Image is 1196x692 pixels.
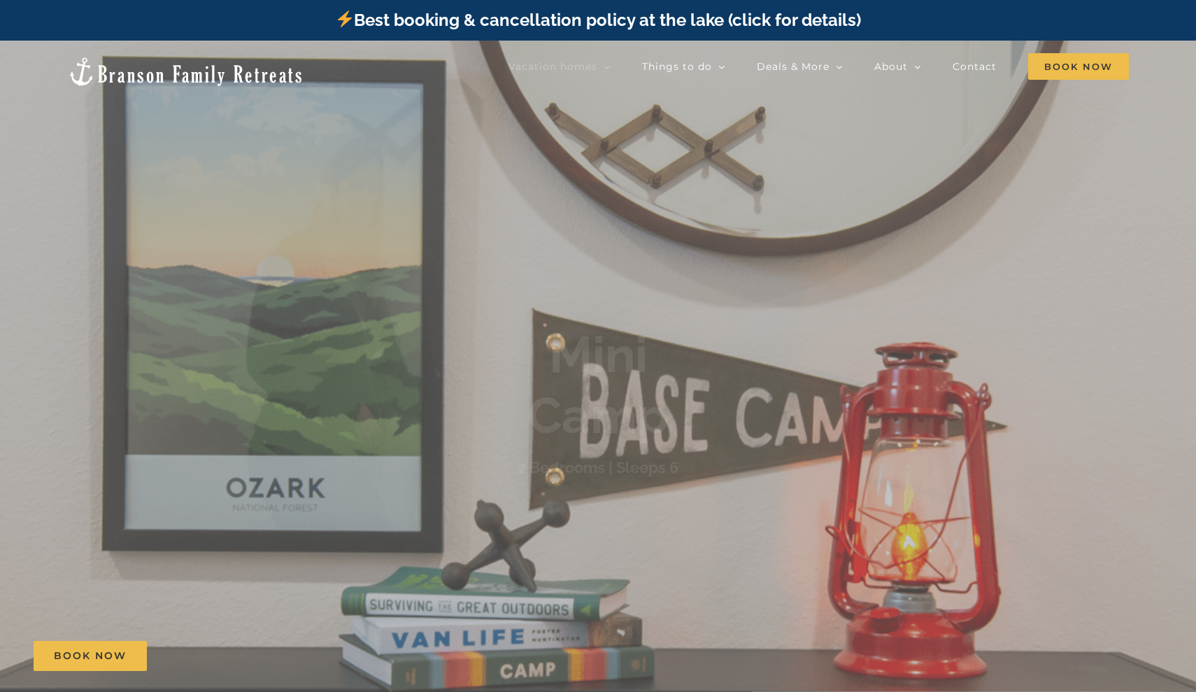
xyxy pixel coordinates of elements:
a: About [874,52,921,80]
span: About [874,62,908,71]
a: Vacation homes [508,52,611,80]
a: Things to do [642,52,725,80]
a: Deals & More [757,52,843,80]
span: Contact [953,62,997,71]
nav: Main Menu [508,52,1129,80]
img: Branson Family Retreats Logo [67,56,304,87]
span: Vacation homes [508,62,597,71]
a: Contact [953,52,997,80]
a: Book Now [34,641,147,671]
span: Deals & More [757,62,830,71]
img: ⚡️ [336,10,353,27]
a: Best booking & cancellation policy at the lake (click for details) [335,10,861,30]
span: Things to do [642,62,712,71]
b: Mini Camp [527,325,669,445]
span: Book Now [1028,53,1129,80]
span: Book Now [54,650,127,662]
h3: 2 Bedrooms | Sleeps 6 [518,458,678,476]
